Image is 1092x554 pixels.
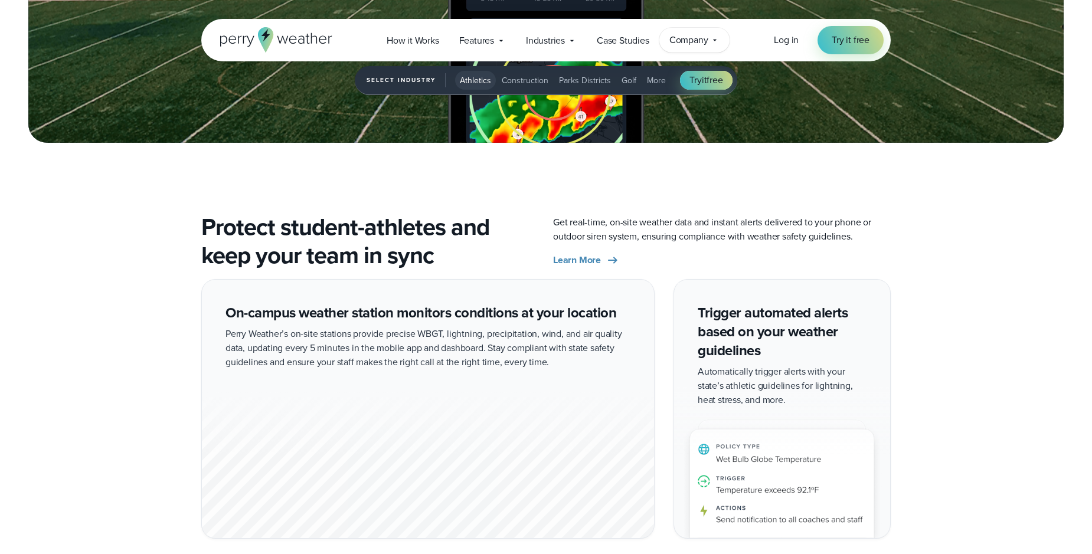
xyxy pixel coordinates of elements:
[497,71,553,90] button: Construction
[818,26,884,54] a: Try it free
[455,71,496,90] button: Athletics
[459,34,494,48] span: Features
[597,34,649,48] span: Case Studies
[526,34,565,48] span: Industries
[832,33,869,47] span: Try it free
[554,71,616,90] button: Parks Districts
[553,215,891,244] p: Get real-time, on-site weather data and instant alerts delivered to your phone or outdoor siren s...
[367,73,446,87] span: Select Industry
[460,74,491,87] span: Athletics
[669,33,708,47] span: Company
[689,73,722,87] span: Try free
[587,28,659,53] a: Case Studies
[559,74,611,87] span: Parks Districts
[553,253,601,267] span: Learn More
[377,28,449,53] a: How it Works
[502,74,548,87] span: Construction
[642,71,671,90] button: More
[647,74,666,87] span: More
[387,34,439,48] span: How it Works
[201,213,539,270] h2: Protect student-athletes and keep your team in sync
[553,253,620,267] a: Learn More
[622,74,636,87] span: Golf
[774,33,799,47] a: Log in
[680,71,732,90] a: Tryitfree
[617,71,641,90] button: Golf
[702,73,707,87] span: it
